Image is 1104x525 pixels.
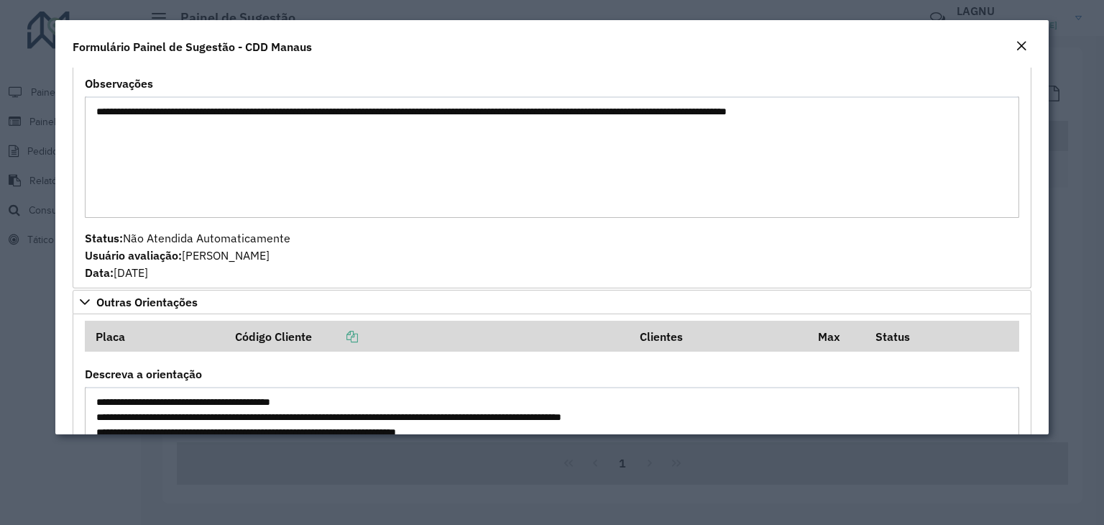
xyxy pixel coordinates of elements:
th: Código Cliente [226,321,630,351]
th: Max [808,321,865,351]
em: Fechar [1016,40,1027,52]
strong: Data: [85,265,114,280]
a: Copiar [312,329,358,344]
strong: Status: [85,231,123,245]
a: Outras Orientações [73,290,1031,314]
th: Clientes [630,321,808,351]
strong: Usuário avaliação: [85,248,182,262]
th: Status [865,321,1019,351]
label: Descreva a orientação [85,365,202,383]
th: Placa [85,321,225,351]
span: Não Atendida Automaticamente [PERSON_NAME] [DATE] [85,231,290,280]
button: Close [1011,37,1031,56]
h4: Formulário Painel de Sugestão - CDD Manaus [73,38,312,55]
span: Outras Orientações [96,296,198,308]
label: Observações [85,75,153,92]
